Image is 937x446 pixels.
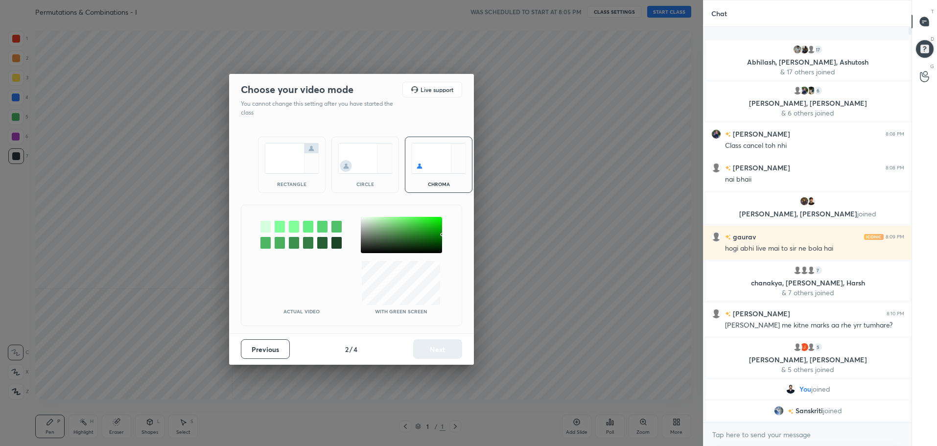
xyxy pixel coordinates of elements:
img: 1c09848962704c2c93b45c2bf87dea3f.jpg [785,384,795,394]
img: circleScreenIcon.acc0effb.svg [338,143,393,174]
img: 47cad4a4b5034e5d87b01afa47fff56f.jpg [773,406,783,416]
p: Abhilash, [PERSON_NAME], Ashutosh [712,58,904,66]
div: rectangle [272,182,311,187]
div: nai bhaii [725,175,904,185]
div: 7 [813,265,823,275]
div: circle [346,182,385,187]
p: & 5 others joined [712,366,904,374]
img: cfdc61dbd14544fd8bae2b8cdff4326d.jpg [799,86,809,95]
p: chanakya, [PERSON_NAME], Harsh [712,279,904,287]
div: 8:09 PM [886,234,904,240]
div: 17 [813,45,823,54]
p: & 7 others joined [712,289,904,297]
img: cc02ffbd8b5d4c639ac2404b7abee3ac.jpg [793,45,802,54]
div: hogi abhi live mai to sir ne bola hai [725,244,904,254]
img: no-rating-badge.077c3623.svg [725,311,731,317]
div: 8:10 PM [887,311,904,317]
img: iconic-light.a09c19a4.png [864,234,884,240]
h6: [PERSON_NAME] [731,308,790,319]
img: default.png [806,342,816,352]
img: default.png [711,163,721,173]
div: 8:08 PM [886,165,904,171]
div: 5 [813,342,823,352]
span: You [799,385,811,393]
img: default.png [793,86,802,95]
h4: 4 [353,344,357,354]
button: Previous [241,339,290,359]
span: joined [822,407,842,415]
p: You cannot change this setting after you have started the class [241,99,399,117]
span: joined [811,385,830,393]
h4: 2 [345,344,349,354]
p: T [931,8,934,15]
div: [PERSON_NAME] me kitne marks aa rhe yrr tumhare? [725,321,904,330]
img: default.png [711,232,721,242]
h6: gaurav [731,232,756,242]
h2: Choose your video mode [241,83,353,96]
p: With green screen [375,309,427,314]
p: G [930,63,934,70]
img: default.png [793,265,802,275]
h6: [PERSON_NAME] [731,129,790,139]
img: no-rating-badge.077c3623.svg [725,235,731,240]
span: Sanskriti [795,407,822,415]
img: no-rating-badge.077c3623.svg [725,165,731,171]
img: default.png [806,265,816,275]
img: default.png [806,45,816,54]
img: chromaScreenIcon.c19ab0a0.svg [411,143,466,174]
div: Class cancel toh nhi [725,141,904,151]
div: 8:08 PM [886,131,904,137]
div: chroma [419,182,458,187]
p: D [931,35,934,43]
div: 6 [813,86,823,95]
img: no-rating-badge.077c3623.svg [725,132,731,137]
h5: Live support [421,87,453,93]
img: 3 [799,342,809,352]
p: Chat [703,0,735,26]
p: & 17 others joined [712,68,904,76]
img: cfdc61dbd14544fd8bae2b8cdff4326d.jpg [711,129,721,139]
img: fa90cb7994b649718bdf55ff299998ce.jpg [806,196,816,206]
p: Actual Video [283,309,320,314]
p: & 6 others joined [712,109,904,117]
h4: / [350,344,352,354]
img: normalScreenIcon.ae25ed63.svg [264,143,319,174]
img: 588dce9ebe7f44aa816aa268b631addf.jpg [799,45,809,54]
span: joined [857,209,876,218]
img: eb85d30065584954babe93c27a3635f4.jpg [799,196,809,206]
img: default.png [799,265,809,275]
img: efa32a74879849bf9efb81e228119472.jpg [806,86,816,95]
p: [PERSON_NAME], [PERSON_NAME] [712,99,904,107]
p: [PERSON_NAME], [PERSON_NAME] [712,356,904,364]
h6: [PERSON_NAME] [731,163,790,173]
div: grid [703,39,912,423]
img: no-rating-badge.077c3623.svg [787,409,793,414]
p: [PERSON_NAME], [PERSON_NAME] [712,210,904,218]
img: default.png [793,342,802,352]
img: default.png [711,309,721,319]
